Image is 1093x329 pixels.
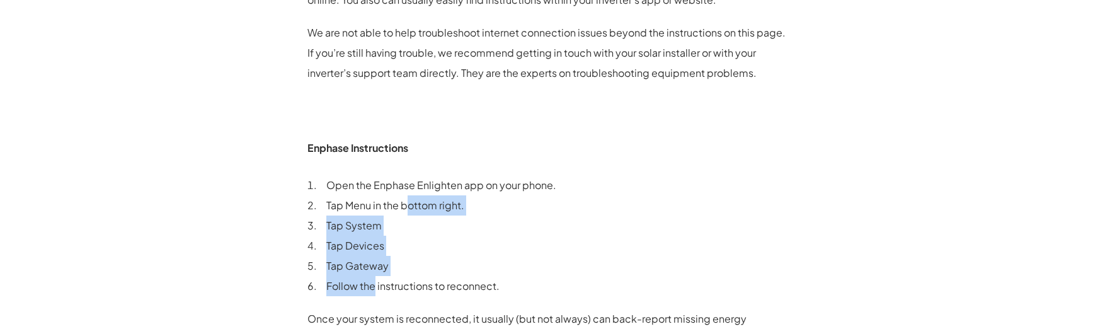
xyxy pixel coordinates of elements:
strong: Enphase Instructions [307,141,408,154]
p: Open the Enphase Enlighten app on your phone. [326,175,786,195]
p: Tap System [326,216,786,236]
p: Tap Menu in the bottom right. [326,195,786,216]
p: We are not able to help troubleshoot internet connection issues beyond the instructions on this p... [307,23,786,83]
p: Tap Devices [326,236,786,256]
p: Follow the instructions to reconnect. [326,276,786,296]
p: Tap Gateway [326,256,786,276]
